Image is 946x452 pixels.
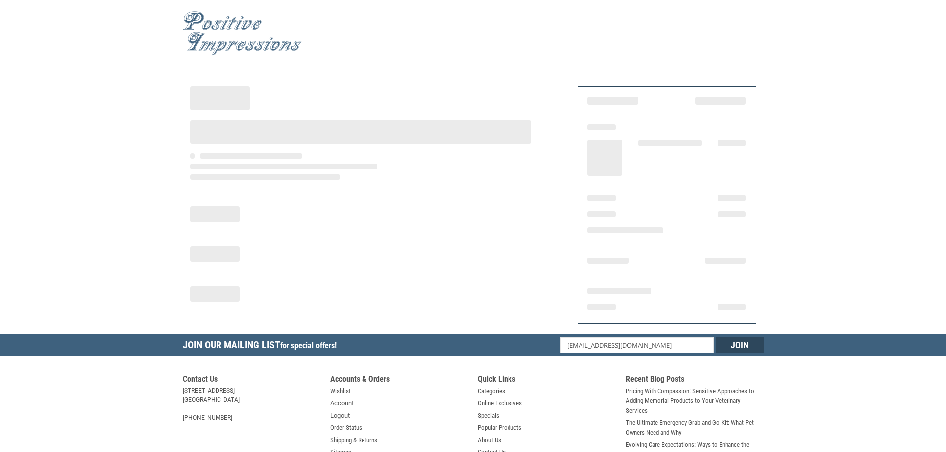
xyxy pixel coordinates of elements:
[280,341,337,350] span: for special offers!
[478,387,505,396] a: Categories
[183,374,321,387] h5: Contact Us
[183,11,302,56] img: Positive Impressions
[183,387,321,422] address: [STREET_ADDRESS] [GEOGRAPHIC_DATA] [PHONE_NUMBER]
[716,337,764,353] input: Join
[330,423,362,433] a: Order Status
[478,423,521,433] a: Popular Products
[478,374,616,387] h5: Quick Links
[183,334,342,359] h5: Join Our Mailing List
[478,398,522,408] a: Online Exclusives
[478,435,501,445] a: About Us
[330,411,350,421] a: Logout
[560,337,714,353] input: Email
[330,398,354,408] a: Account
[478,411,499,421] a: Specials
[626,374,764,387] h5: Recent Blog Posts
[626,418,764,437] a: The Ultimate Emergency Grab-and-Go Kit: What Pet Owners Need and Why
[330,387,351,396] a: Wishlist
[330,435,377,445] a: Shipping & Returns
[330,374,468,387] h5: Accounts & Orders
[626,387,764,416] a: Pricing With Compassion: Sensitive Approaches to Adding Memorial Products to Your Veterinary Serv...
